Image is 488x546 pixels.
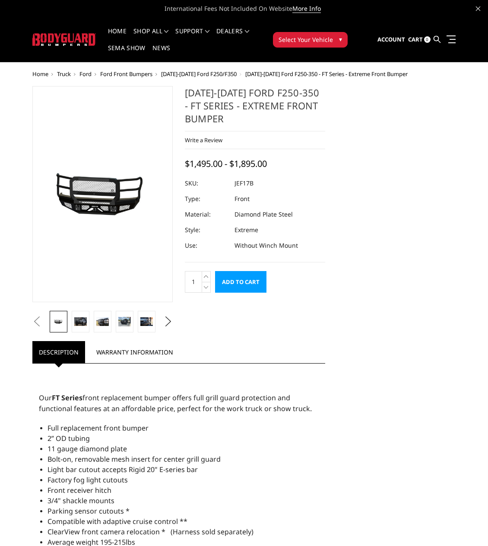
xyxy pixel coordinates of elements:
img: BODYGUARD BUMPERS [32,33,96,46]
strong: FT Series [52,393,82,402]
img: 2017-2022 Ford F250-350 - FT Series - Extreme Front Bumper [35,162,170,227]
span: Factory fog light cutouts [48,475,128,485]
a: Warranty Information [90,341,180,363]
span: Front receiver hitch [48,485,111,495]
span: 11 gauge diamond plate [48,444,127,453]
span: 3/4" shackle mounts [48,496,114,505]
a: [DATE]-[DATE] Ford F250/F350 [161,70,237,78]
img: 2017-2022 Ford F250-350 - FT Series - Extreme Front Bumper [74,317,87,326]
a: Account [377,28,405,51]
span: Full replacement front bumper [48,423,149,433]
span: Account [377,35,405,43]
dt: SKU: [185,176,228,191]
dd: JEF17B [234,176,254,191]
span: Our front replacement bumper offers full grill guard protection and functional features at an aff... [39,393,312,413]
a: News [152,45,170,62]
dd: Without Winch Mount [234,238,298,253]
span: 2” OD tubing [48,434,90,443]
dd: Diamond Plate Steel [234,207,293,222]
a: shop all [133,28,168,45]
a: Ford [79,70,92,78]
img: 2017-2022 Ford F250-350 - FT Series - Extreme Front Bumper [118,317,131,326]
a: Truck [57,70,71,78]
span: Cart [408,35,423,43]
a: 2017-2022 Ford F250-350 - FT Series - Extreme Front Bumper [32,86,173,302]
a: Description [32,341,85,363]
span: Light bar cutout accepts Rigid 20" E-series bar [48,465,198,474]
a: SEMA Show [108,45,146,62]
a: Dealers [216,28,249,45]
span: 0 [424,36,431,43]
input: Add to Cart [215,271,266,293]
a: Home [108,28,127,45]
img: 2017-2022 Ford F250-350 - FT Series - Extreme Front Bumper [140,317,153,326]
span: Parking sensor cutouts * [48,506,130,516]
span: ▾ [339,35,342,44]
dt: Material: [185,207,228,222]
h1: [DATE]-[DATE] Ford F250-350 - FT Series - Extreme Front Bumper [185,86,325,131]
a: Home [32,70,48,78]
span: [DATE]-[DATE] Ford F250-350 - FT Series - Extreme Front Bumper [245,70,408,78]
button: Select Your Vehicle [273,32,348,48]
span: Bolt-on, removable mesh insert for center grill guard [48,454,221,464]
dt: Use: [185,238,228,253]
a: Write a Review [185,136,222,144]
img: 2017-2022 Ford F250-350 - FT Series - Extreme Front Bumper [96,317,109,326]
a: More Info [292,4,321,13]
dt: Style: [185,222,228,238]
span: Compatible with adaptive cruise control ** [48,517,187,526]
button: Previous [30,315,43,328]
dd: Extreme [234,222,258,238]
button: Next [162,315,175,328]
a: Ford Front Bumpers [100,70,152,78]
span: $1,495.00 - $1,895.00 [185,158,267,169]
a: Cart 0 [408,28,431,51]
a: Support [175,28,209,45]
dd: Front [234,191,250,207]
span: ClearView front camera relocation * (Harness sold separately) [48,527,254,536]
span: Select Your Vehicle [279,35,333,44]
dt: Type: [185,191,228,207]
